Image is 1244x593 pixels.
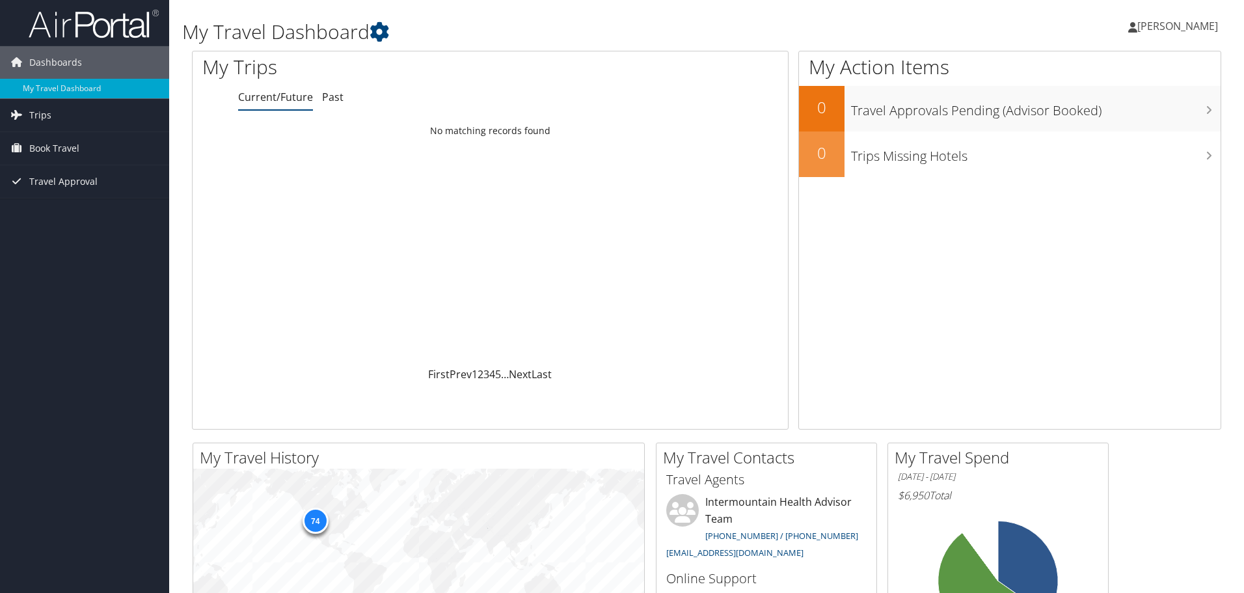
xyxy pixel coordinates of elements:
[666,547,804,559] a: [EMAIL_ADDRESS][DOMAIN_NAME]
[1137,19,1218,33] span: [PERSON_NAME]
[302,508,328,534] div: 74
[898,488,1098,503] h6: Total
[29,8,159,39] img: airportal-logo.png
[1128,7,1231,46] a: [PERSON_NAME]
[29,165,98,198] span: Travel Approval
[501,367,509,381] span: …
[182,18,882,46] h1: My Travel Dashboard
[663,447,876,469] h2: My Travel Contacts
[799,53,1221,81] h1: My Action Items
[238,90,313,104] a: Current/Future
[799,86,1221,131] a: 0Travel Approvals Pending (Advisor Booked)
[483,367,489,381] a: 3
[666,471,867,489] h3: Travel Agents
[509,367,532,381] a: Next
[202,53,530,81] h1: My Trips
[898,488,929,503] span: $6,950
[478,367,483,381] a: 2
[495,367,501,381] a: 5
[193,119,788,143] td: No matching records found
[705,530,858,542] a: [PHONE_NUMBER] / [PHONE_NUMBER]
[660,494,873,564] li: Intermountain Health Advisor Team
[532,367,552,381] a: Last
[29,99,51,131] span: Trips
[29,46,82,79] span: Dashboards
[851,95,1221,120] h3: Travel Approvals Pending (Advisor Booked)
[200,447,644,469] h2: My Travel History
[450,367,472,381] a: Prev
[898,471,1098,483] h6: [DATE] - [DATE]
[799,131,1221,177] a: 0Trips Missing Hotels
[428,367,450,381] a: First
[322,90,344,104] a: Past
[489,367,495,381] a: 4
[851,141,1221,165] h3: Trips Missing Hotels
[799,142,845,164] h2: 0
[29,132,79,165] span: Book Travel
[895,447,1108,469] h2: My Travel Spend
[799,96,845,118] h2: 0
[666,570,867,588] h3: Online Support
[472,367,478,381] a: 1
